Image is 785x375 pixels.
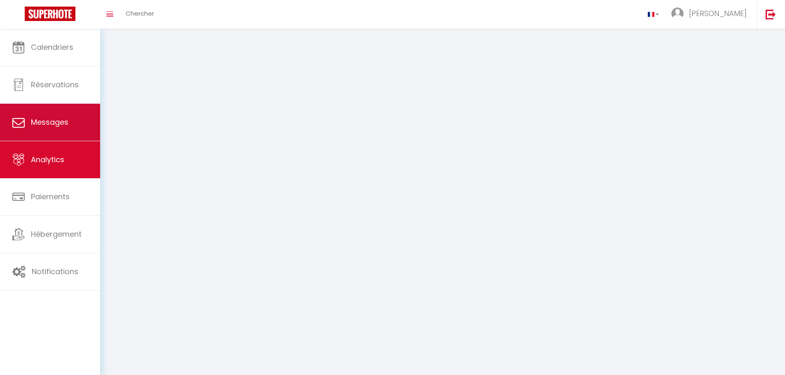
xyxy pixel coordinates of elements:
[689,8,747,19] span: [PERSON_NAME]
[31,42,73,52] span: Calendriers
[31,79,79,90] span: Réservations
[31,154,64,165] span: Analytics
[7,3,31,28] button: Ouvrir le widget de chat LiveChat
[25,7,75,21] img: Super Booking
[671,7,684,20] img: ...
[32,266,78,277] span: Notifications
[31,229,82,239] span: Hébergement
[766,9,776,19] img: logout
[126,9,154,18] span: Chercher
[31,117,68,127] span: Messages
[31,191,70,202] span: Paiements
